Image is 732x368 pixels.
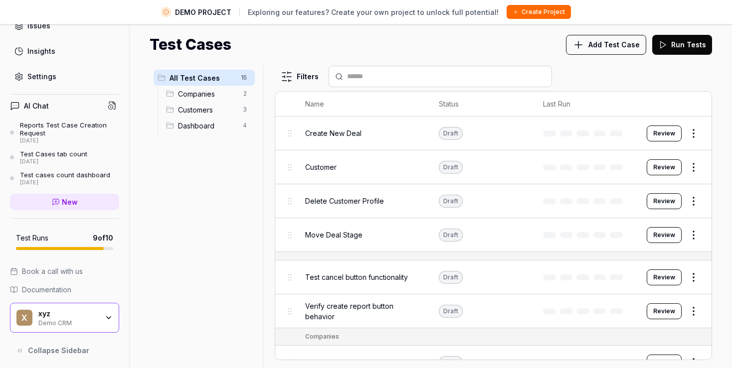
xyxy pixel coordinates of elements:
span: Collapse Sidebar [28,345,89,356]
div: Settings [27,71,56,82]
div: [DATE] [20,158,87,165]
button: Review [647,159,682,175]
tr: Move Deal StageDraftReview [275,218,712,252]
div: Draft [439,127,463,140]
tr: Create New DealDraftReview [275,117,712,150]
button: Filters [275,67,325,87]
span: New [62,197,78,207]
tr: CustomerDraftReview [275,150,712,184]
div: Insights [27,46,55,56]
a: Documentation [10,284,119,295]
div: Test cases count dashboard [20,171,110,179]
button: Collapse Sidebar [10,341,119,361]
a: Test cases count dashboard[DATE] [10,171,119,186]
div: Draft [439,305,463,318]
span: Dashboard [178,121,237,131]
div: Reports Test Case Creation Request [20,121,119,137]
a: Book a call with us [10,266,119,276]
h5: Test Runs [16,234,48,243]
h1: Test Cases [150,33,231,56]
span: Create New Deal [305,128,362,138]
a: Insights [10,41,119,61]
th: Status [429,92,533,117]
span: Create Customer Profile [305,357,384,368]
h4: AI Chat [24,101,49,111]
div: Issues [27,20,50,31]
span: 2 [239,88,251,100]
span: Add Test Case [588,39,640,50]
span: Verify create report button behavior [305,301,419,322]
div: Test Cases tab count [20,150,87,158]
span: Documentation [22,284,71,295]
button: Run Tests [652,35,712,55]
a: Reports Test Case Creation Request[DATE] [10,121,119,144]
span: 15 [237,72,251,84]
span: Exploring our features? Create your own project to unlock full potential! [248,7,499,17]
a: New [10,194,119,210]
div: [DATE] [20,179,110,186]
span: 3 [239,104,251,116]
button: xxyzDemo CRM [10,303,119,333]
a: Settings [10,67,119,86]
button: Review [647,303,682,319]
div: Drag to reorderDashboard4 [162,118,255,133]
span: Move Deal Stage [305,230,363,240]
div: xyz [38,309,98,318]
a: Test Cases tab count[DATE] [10,150,119,165]
span: Companies [178,89,237,99]
div: Draft [439,195,463,208]
div: Draft [439,229,463,242]
button: Add Test Case [566,35,646,55]
span: 4 [239,120,251,131]
tr: Test cancel button functionalityDraftReview [275,260,712,294]
span: Test cancel button functionality [305,272,408,282]
span: Customers [178,105,237,115]
a: Issues [10,16,119,35]
div: Demo CRM [38,318,98,326]
span: x [16,310,32,326]
span: All Test Cases [170,73,235,83]
div: Drag to reorderCustomers3 [162,102,255,118]
tr: Verify create report button behaviorDraftReview [275,294,712,328]
div: Drag to reorderCompanies2 [162,86,255,102]
div: [DATE] [20,137,119,144]
span: 9 of 10 [93,233,113,243]
th: Last Run [533,92,637,117]
div: Companies [305,332,339,341]
th: Name [295,92,429,117]
span: Delete Customer Profile [305,196,384,206]
span: Customer [305,162,337,172]
button: Review [647,193,682,209]
div: Draft [439,271,463,284]
tr: Delete Customer ProfileDraftReview [275,184,712,218]
button: Review [647,227,682,243]
span: DEMO PROJECT [175,7,231,17]
button: Review [647,125,682,141]
button: Review [647,269,682,285]
button: Create Project [507,5,571,19]
div: Draft [439,161,463,174]
span: Book a call with us [22,266,83,276]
